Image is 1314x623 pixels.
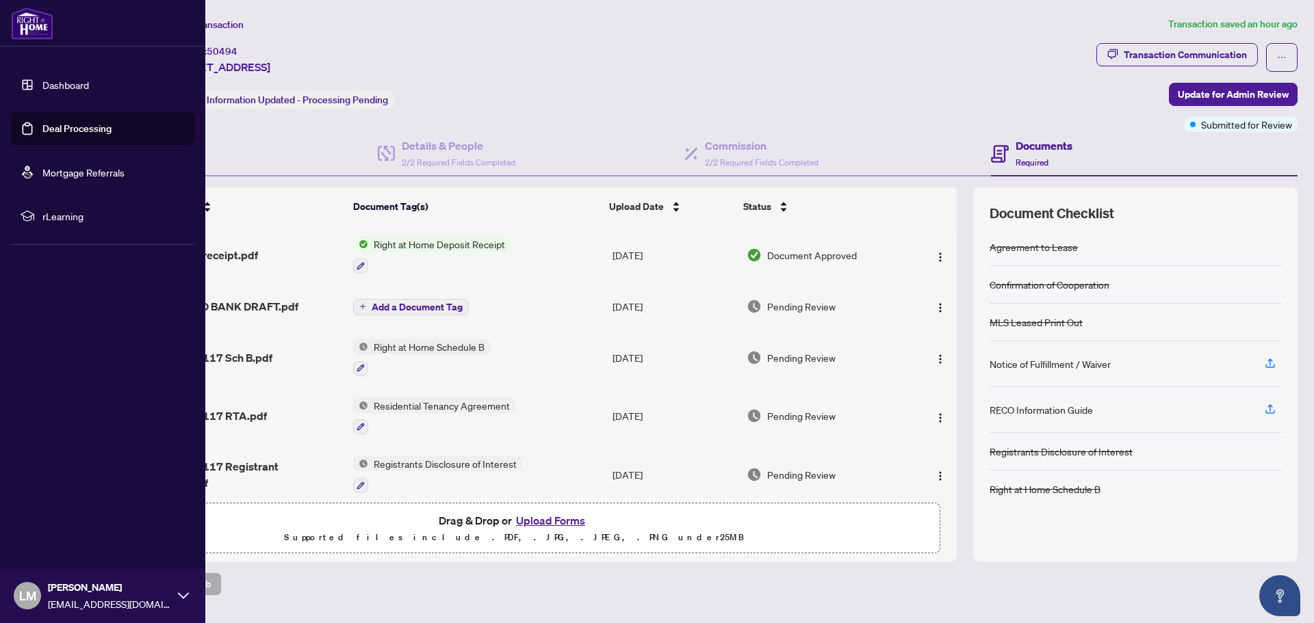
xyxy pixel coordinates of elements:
[1016,157,1048,168] span: Required
[607,445,741,504] td: [DATE]
[207,94,388,106] span: Information Updated - Processing Pending
[359,303,366,310] span: plus
[738,187,905,226] th: Status
[929,464,951,486] button: Logo
[935,252,946,263] img: Logo
[990,402,1093,417] div: RECO Information Guide
[990,239,1078,254] div: Agreement to Lease
[48,596,171,611] span: [EMAIL_ADDRESS][DOMAIN_NAME]
[747,350,762,365] img: Document Status
[19,586,36,605] span: LM
[1168,16,1298,32] article: Transaction saved an hour ago
[1178,83,1289,105] span: Update for Admin Review
[607,387,741,446] td: [DATE]
[372,302,463,312] span: Add a Document Tag
[935,354,946,364] img: Logo
[767,408,836,423] span: Pending Review
[353,237,368,252] img: Status Icon
[935,412,946,423] img: Logo
[42,209,185,224] span: rLearning
[990,315,1083,330] div: MLS Leased Print Out
[512,512,589,529] button: Upload Forms
[88,503,940,554] span: Drag & Drop orUpload FormsSupported files include .PDF, .JPG, .JPEG, .PNG under25MB
[747,467,762,482] img: Document Status
[705,157,819,168] span: 2/2 Required Fields Completed
[348,187,604,226] th: Document Tag(s)
[11,7,53,40] img: logo
[935,470,946,481] img: Logo
[743,199,771,214] span: Status
[929,405,951,427] button: Logo
[368,339,490,354] span: Right at Home Schedule B
[353,339,490,376] button: Status IconRight at Home Schedule B
[990,481,1100,496] div: Right at Home Schedule B
[170,59,270,75] span: [STREET_ADDRESS]
[1277,53,1287,62] span: ellipsis
[767,467,836,482] span: Pending Review
[990,444,1133,459] div: Registrants Disclosure of Interest
[705,137,819,154] h4: Commission
[1259,575,1300,616] button: Open asap
[609,199,664,214] span: Upload Date
[368,456,522,471] span: Registrants Disclosure of Interest
[604,187,738,226] th: Upload Date
[747,248,762,263] img: Document Status
[990,277,1109,292] div: Confirmation of Cooperation
[747,299,762,314] img: Document Status
[207,45,237,57] span: 50494
[1201,117,1292,132] span: Submitted for Review
[353,299,469,315] button: Add a Document Tag
[42,79,89,91] a: Dashboard
[929,244,951,266] button: Logo
[607,284,741,328] td: [DATE]
[767,350,836,365] span: Pending Review
[929,347,951,369] button: Logo
[96,529,931,546] p: Supported files include .PDF, .JPG, .JPEG, .PNG under 25 MB
[353,456,522,493] button: Status IconRegistrants Disclosure of Interest
[170,18,244,31] span: View Transaction
[136,458,342,491] span: MLS C12312117 Registrant Disclosure.pdf
[402,157,515,168] span: 2/2 Required Fields Completed
[990,204,1114,223] span: Document Checklist
[607,226,741,284] td: [DATE]
[42,166,125,178] a: Mortgage Referrals
[607,328,741,387] td: [DATE]
[1096,43,1258,66] button: Transaction Communication
[353,339,368,354] img: Status Icon
[368,237,511,252] span: Right at Home Deposit Receipt
[130,187,347,226] th: (9) File Name
[929,295,951,317] button: Logo
[368,398,515,413] span: Residential Tenancy Agreement
[353,398,515,435] button: Status IconResidential Tenancy Agreement
[48,580,171,595] span: [PERSON_NAME]
[935,302,946,313] img: Logo
[353,456,368,471] img: Status Icon
[42,122,112,135] a: Deal Processing
[1124,44,1247,66] div: Transaction Communication
[353,297,469,315] button: Add a Document Tag
[170,90,394,109] div: Status:
[747,408,762,423] img: Document Status
[353,398,368,413] img: Status Icon
[1016,137,1072,154] h4: Documents
[767,248,857,263] span: Document Approved
[136,298,298,315] span: RBC SLIP AND BANK DRAFT.pdf
[402,137,515,154] h4: Details & People
[1169,83,1298,106] button: Update for Admin Review
[439,512,589,529] span: Drag & Drop or
[353,237,511,274] button: Status IconRight at Home Deposit Receipt
[767,299,836,314] span: Pending Review
[990,356,1111,371] div: Notice of Fulfillment / Waiver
